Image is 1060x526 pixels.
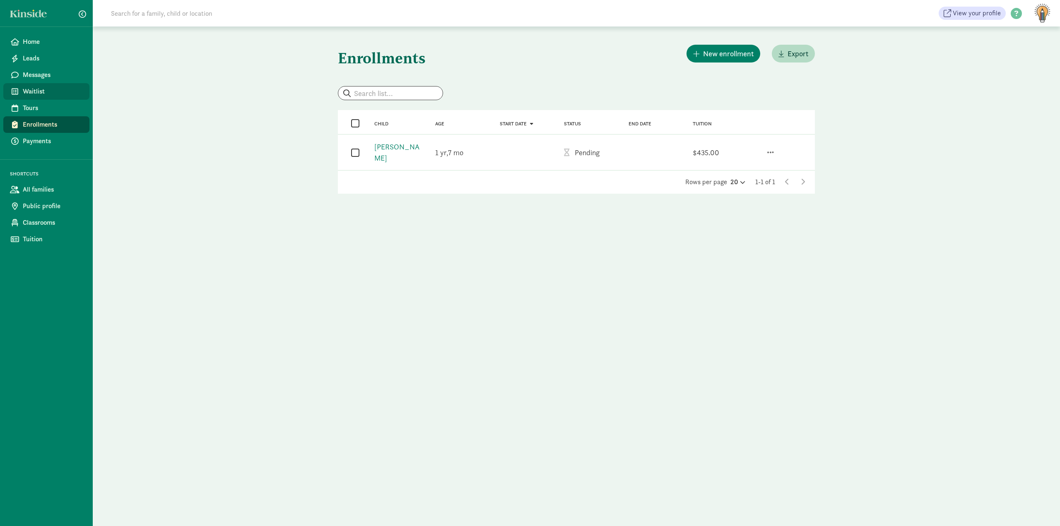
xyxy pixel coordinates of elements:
[564,121,581,127] a: Status
[23,136,83,146] span: Payments
[3,100,89,116] a: Tours
[106,5,338,22] input: Search for a family, child or location
[23,185,83,195] span: All families
[687,45,760,62] button: New enrollment
[448,148,463,157] span: 7
[693,121,712,127] a: Tuition
[3,67,89,83] a: Messages
[338,43,426,73] h1: Enrollments
[575,148,600,157] span: Pending
[3,214,89,231] a: Classrooms
[23,86,83,96] span: Waitlist
[23,37,83,47] span: Home
[338,177,815,187] div: Rows per page 1-1 of 1
[23,103,83,113] span: Tours
[1019,486,1060,526] iframe: Chat Widget
[3,181,89,198] a: All families
[435,148,448,157] span: 1
[435,121,444,127] a: Age
[3,83,89,100] a: Waitlist
[3,231,89,247] a: Tuition
[953,8,1001,18] span: View your profile
[939,7,1006,20] a: View your profile
[23,201,83,211] span: Public profile
[374,142,419,163] a: [PERSON_NAME]
[23,120,83,130] span: Enrollments
[693,147,719,158] div: $435.00
[3,198,89,214] a: Public profile
[3,34,89,50] a: Home
[23,218,83,228] span: Classrooms
[500,121,533,127] a: Start date
[3,50,89,67] a: Leads
[23,53,83,63] span: Leads
[338,86,443,100] input: Search list...
[500,121,527,127] span: Start date
[23,70,83,80] span: Messages
[3,133,89,149] a: Payments
[374,121,388,127] a: Child
[629,121,651,127] a: End date
[3,116,89,133] a: Enrollments
[23,234,83,244] span: Tuition
[730,177,745,187] div: 20
[772,45,815,62] button: Export
[703,48,754,59] span: New enrollment
[788,48,808,59] span: Export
